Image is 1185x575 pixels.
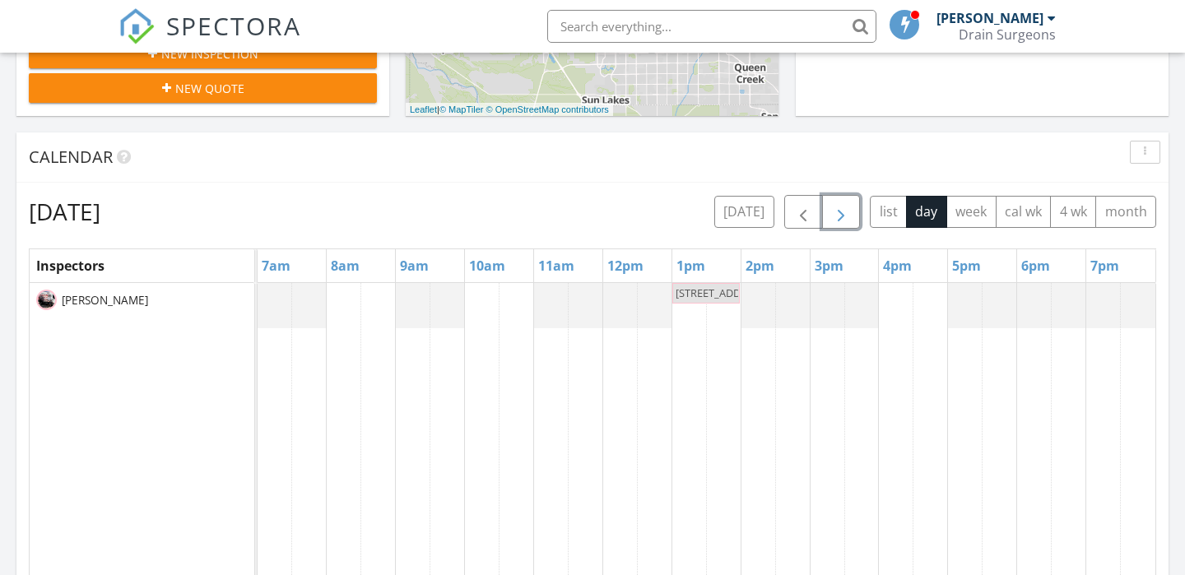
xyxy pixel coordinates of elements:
[870,196,907,228] button: list
[741,253,778,279] a: 2pm
[175,80,244,97] span: New Quote
[29,195,100,228] h2: [DATE]
[996,196,1052,228] button: cal wk
[465,253,509,279] a: 10am
[676,285,768,300] span: [STREET_ADDRESS]
[879,253,916,279] a: 4pm
[118,22,301,57] a: SPECTORA
[486,104,609,114] a: © OpenStreetMap contributors
[1017,253,1054,279] a: 6pm
[118,8,155,44] img: The Best Home Inspection Software - Spectora
[36,257,105,275] span: Inspectors
[714,196,774,228] button: [DATE]
[58,292,151,308] span: [PERSON_NAME]
[29,73,377,103] button: New Quote
[439,104,484,114] a: © MapTiler
[406,103,613,117] div: |
[36,290,57,310] img: img_9992.jpeg
[1095,196,1156,228] button: month
[1050,196,1096,228] button: 4 wk
[936,10,1043,26] div: [PERSON_NAME]
[948,253,985,279] a: 5pm
[672,253,709,279] a: 1pm
[327,253,364,279] a: 8am
[29,39,377,68] button: New Inspection
[822,195,861,229] button: Next day
[784,195,823,229] button: Previous day
[166,8,301,43] span: SPECTORA
[946,196,997,228] button: week
[29,146,113,168] span: Calendar
[547,10,876,43] input: Search everything...
[396,253,433,279] a: 9am
[1086,253,1123,279] a: 7pm
[906,196,947,228] button: day
[410,104,437,114] a: Leaflet
[258,253,295,279] a: 7am
[603,253,648,279] a: 12pm
[959,26,1056,43] div: Drain Surgeons
[811,253,848,279] a: 3pm
[534,253,579,279] a: 11am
